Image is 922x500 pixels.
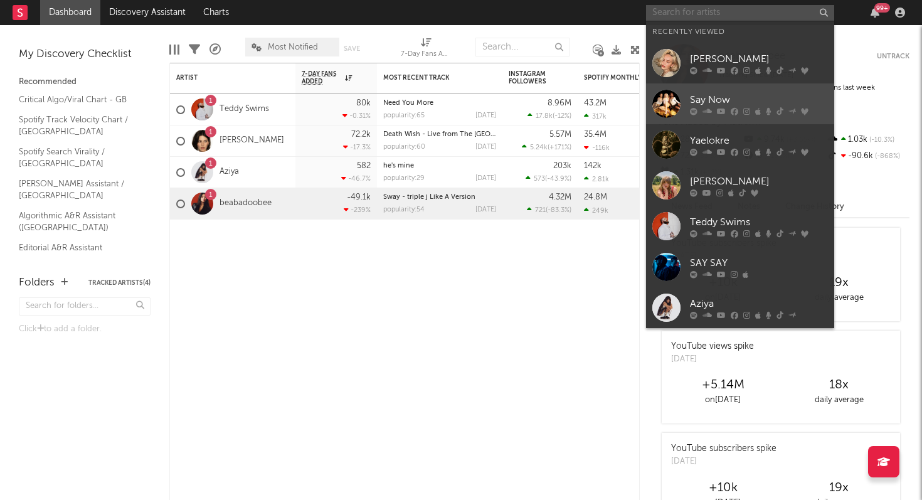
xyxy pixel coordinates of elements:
div: Recommended [19,75,151,90]
span: Most Notified [268,43,318,51]
div: -90.6k [826,148,909,164]
button: Tracked Artists(4) [88,280,151,286]
span: -868 % [873,153,900,160]
a: Teddy Swims [220,104,269,115]
div: Spotify Monthly Listeners [584,74,678,82]
div: [PERSON_NAME] [690,51,828,66]
div: YouTube views spike [671,340,754,353]
div: 99 + [874,3,890,13]
a: Death Wish - Live from The [GEOGRAPHIC_DATA] [383,131,545,138]
a: Editorial A&R Assistant ([GEOGRAPHIC_DATA]) [19,241,138,267]
button: 99+ [871,8,879,18]
div: ( ) [527,206,571,214]
div: +10k [665,481,781,496]
a: Critical Algo/Viral Chart - GB [19,93,138,107]
div: popularity: 65 [383,112,425,119]
div: 18 x [781,378,897,393]
span: -12 % [554,113,570,120]
div: Yaelokre [690,133,828,148]
a: Spotify Search Virality / [GEOGRAPHIC_DATA] [19,145,138,171]
div: 142k [584,162,601,170]
div: 582 [357,162,371,170]
div: 5.57M [549,130,571,139]
a: beabadoobee [220,198,272,209]
a: Teddy Swims [646,206,834,247]
div: YouTube subscribers spike [671,442,776,455]
div: 19 x [781,481,897,496]
span: -10.3 % [867,137,894,144]
div: daily average [781,393,897,408]
div: 1.03k [826,132,909,148]
div: [DATE] [671,353,754,366]
div: popularity: 60 [383,144,425,151]
div: Need You More [383,100,496,107]
div: -116k [584,144,610,152]
div: Most Recent Track [383,74,477,82]
div: [DATE] [475,112,496,119]
div: Recently Viewed [652,24,828,40]
div: 249k [584,206,608,215]
span: 17.8k [536,113,553,120]
div: ( ) [522,143,571,151]
div: My Discovery Checklist [19,47,151,62]
button: Untrack [877,50,909,63]
div: [DATE] [475,206,496,213]
a: Aziya [220,167,239,178]
span: -83.3 % [548,207,570,214]
div: [PERSON_NAME] [690,174,828,189]
div: -46.7 % [341,174,371,183]
div: -0.31 % [342,112,371,120]
div: Sway - triple j Like A Version [383,194,496,201]
span: -43.9 % [547,176,570,183]
input: Search for artists [646,5,834,21]
input: Search for folders... [19,297,151,316]
a: [PERSON_NAME] [646,43,834,83]
div: Click to add a folder. [19,322,151,337]
input: Search... [475,38,570,56]
div: [DATE] [475,175,496,182]
div: A&R Pipeline [209,31,221,68]
div: ( ) [526,174,571,183]
div: Edit Columns [169,31,179,68]
div: 80k [356,99,371,107]
div: -49.1k [347,193,371,201]
div: 8.96M [548,99,571,107]
a: Need You More [383,100,433,107]
div: 7-Day Fans Added (7-Day Fans Added) [401,31,451,68]
div: Filters [189,31,200,68]
a: he's mine [383,162,414,169]
div: -17.3 % [343,143,371,151]
div: 35.4M [584,130,607,139]
span: 7-Day Fans Added [302,70,342,85]
a: Algorithmic A&R Assistant ([GEOGRAPHIC_DATA]) [19,209,138,235]
div: Instagram Followers [509,70,553,85]
div: [DATE] [671,455,776,468]
a: Sway - triple j Like A Version [383,194,475,201]
div: on [DATE] [665,393,781,408]
a: SAY SAY [646,247,834,287]
div: 317k [584,112,607,120]
a: Aziya [646,287,834,328]
div: Say Now [690,92,828,107]
a: [PERSON_NAME] [646,165,834,206]
div: -239 % [344,206,371,214]
div: Death Wish - Live from The O2 Arena [383,131,496,138]
div: 7-Day Fans Added (7-Day Fans Added) [401,47,451,62]
a: Yaelokre [646,124,834,165]
div: [DATE] [475,144,496,151]
a: [PERSON_NAME] Assistant / [GEOGRAPHIC_DATA] [19,177,138,203]
div: SAY SAY [690,255,828,270]
div: 72.2k [351,130,371,139]
a: Spotify Track Velocity Chart / [GEOGRAPHIC_DATA] [19,113,138,139]
a: Say Now [646,83,834,124]
div: Artist [176,74,270,82]
div: ( ) [527,112,571,120]
div: Folders [19,275,55,290]
span: 573 [534,176,545,183]
div: +5.14M [665,378,781,393]
div: daily average [781,290,897,306]
div: 2.81k [584,175,609,183]
span: 5.24k [530,144,548,151]
div: popularity: 54 [383,206,425,213]
div: he's mine [383,162,496,169]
